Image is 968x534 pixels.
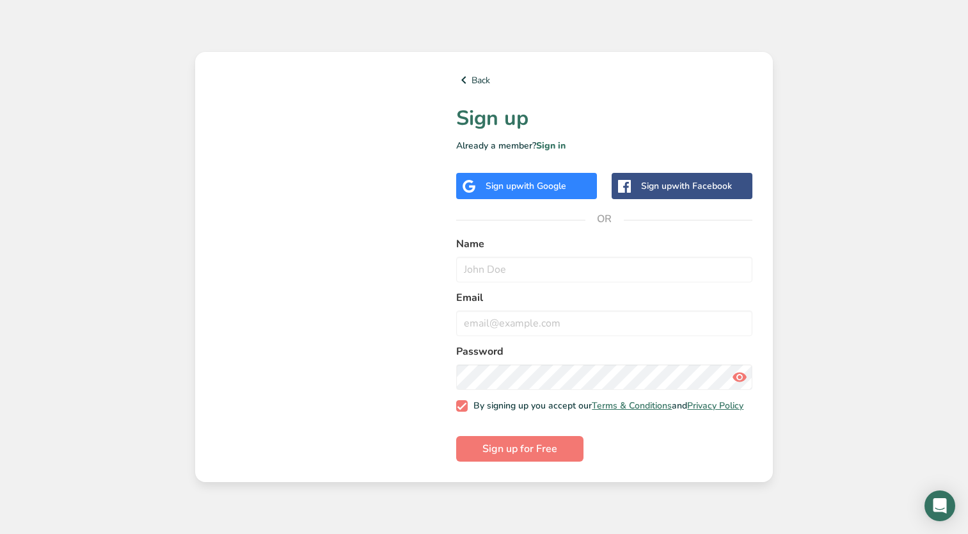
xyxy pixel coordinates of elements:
[672,180,732,192] span: with Facebook
[456,257,752,282] input: John Doe
[456,103,752,134] h1: Sign up
[585,200,624,238] span: OR
[924,490,955,521] div: Open Intercom Messenger
[456,436,583,462] button: Sign up for Free
[687,400,743,412] a: Privacy Policy
[456,236,752,252] label: Name
[456,72,752,88] a: Back
[592,400,672,412] a: Terms & Conditions
[516,180,566,192] span: with Google
[456,311,752,336] input: email@example.com
[536,140,566,152] a: Sign in
[486,179,566,193] div: Sign up
[456,344,752,359] label: Password
[641,179,732,193] div: Sign up
[468,400,744,412] span: By signing up you accept our and
[456,139,752,152] p: Already a member?
[482,441,557,457] span: Sign up for Free
[456,290,752,305] label: Email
